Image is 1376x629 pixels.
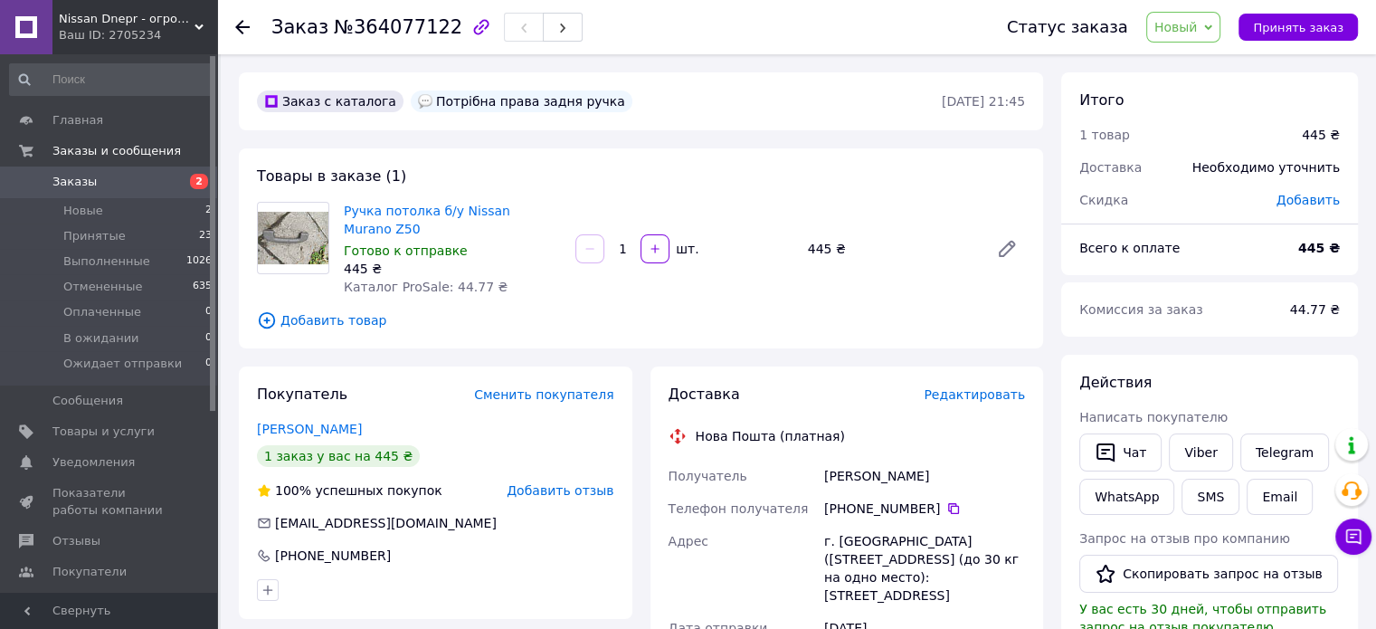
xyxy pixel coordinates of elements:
div: [PERSON_NAME] [821,460,1029,492]
span: 1026 [186,253,212,270]
img: :speech_balloon: [418,94,432,109]
span: [EMAIL_ADDRESS][DOMAIN_NAME] [275,516,497,530]
span: 0 [205,330,212,347]
span: Новые [63,203,103,219]
span: Каталог ProSale: 44.77 ₴ [344,280,508,294]
button: Принять заказ [1238,14,1358,41]
span: Готово к отправке [344,243,468,258]
button: Email [1247,479,1313,515]
span: 2 [190,174,208,189]
span: 44.77 ₴ [1290,302,1340,317]
span: Добавить товар [257,310,1025,330]
time: [DATE] 21:45 [942,94,1025,109]
a: Telegram [1240,434,1329,472]
div: Нова Пошта (платная) [691,427,849,445]
span: В ожидании [63,330,139,347]
a: Редактировать [989,231,1025,267]
span: 2 [205,203,212,219]
span: Ожидает отправки [63,356,182,372]
img: Ручка потолка б/у Nissan Murano Z50 [258,212,328,265]
span: Написать покупателю [1079,410,1228,424]
button: Чат [1079,434,1162,472]
span: №364077122 [334,16,462,38]
span: Адрес [669,534,708,548]
span: Комиссия за заказ [1079,302,1203,317]
span: 23 [199,228,212,244]
div: г. [GEOGRAPHIC_DATA] ([STREET_ADDRESS] (до 30 кг на одно место): [STREET_ADDRESS] [821,525,1029,612]
span: Скидка [1079,193,1128,207]
span: Товары в заказе (1) [257,167,406,185]
div: Вернуться назад [235,18,250,36]
div: Необходимо уточнить [1181,148,1351,187]
div: Заказ с каталога [257,91,403,112]
span: Итого [1079,91,1124,109]
span: Сменить покупателя [474,387,613,402]
span: Заказы и сообщения [52,143,181,159]
span: Добавить отзыв [507,483,613,498]
a: Viber [1169,434,1232,472]
span: Показатели работы компании [52,485,167,518]
span: Nissan Dnepr - огромный выбор б/у и новых запчастей в наличии и под заказ. [59,11,195,27]
a: WhatsApp [1079,479,1174,515]
div: Потрібна права задня ручка [411,91,632,112]
span: 1 товар [1079,128,1130,142]
div: 445 ₴ [344,260,561,278]
span: Добавить [1276,193,1340,207]
span: Запрос на отзыв про компанию [1079,531,1290,546]
span: Сообщения [52,393,123,409]
div: [PHONE_NUMBER] [273,547,393,565]
span: Отзывы [52,533,100,549]
a: [PERSON_NAME] [257,422,362,436]
span: Выполненные [63,253,150,270]
button: Чат с покупателем [1335,519,1371,555]
span: Заказы [52,174,97,190]
span: Новый [1154,20,1198,34]
div: Ваш ID: 2705234 [59,27,217,43]
input: Поиск [9,63,214,96]
span: Покупатели [52,564,127,580]
span: Телефон получателя [669,501,809,516]
span: 100% [275,483,311,498]
b: 445 ₴ [1298,241,1340,255]
span: Заказ [271,16,328,38]
span: Уведомления [52,454,135,471]
div: Статус заказа [1007,18,1128,36]
span: Доставка [669,386,740,403]
a: Ручка потолка б/у Nissan Murano Z50 [344,204,510,236]
span: Всего к оплате [1079,241,1180,255]
span: Товары и услуги [52,424,155,440]
span: 635 [193,279,212,295]
div: 445 ₴ [1302,126,1340,144]
span: Принятые [63,228,126,244]
button: SMS [1181,479,1239,515]
div: успешных покупок [257,481,442,500]
span: Действия [1079,374,1152,391]
div: 1 заказ у вас на 445 ₴ [257,445,420,467]
span: Редактировать [924,387,1025,402]
span: Главная [52,112,103,129]
button: Скопировать запрос на отзыв [1079,555,1338,593]
span: Покупатель [257,386,347,403]
span: Принять заказ [1253,21,1343,34]
div: 445 ₴ [801,236,982,262]
span: Оплаченные [63,304,141,320]
div: [PHONE_NUMBER] [824,500,1025,518]
span: Доставка [1079,160,1142,175]
span: Получатель [669,469,747,483]
div: шт. [671,240,700,258]
span: Отмененные [63,279,142,295]
span: 0 [205,356,212,372]
span: 0 [205,304,212,320]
